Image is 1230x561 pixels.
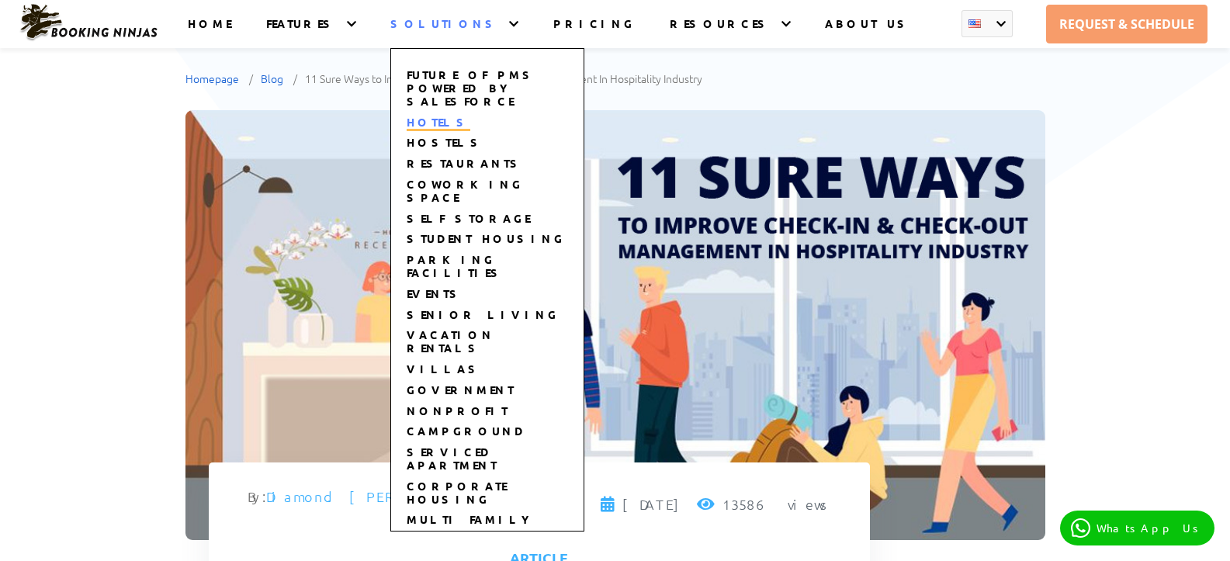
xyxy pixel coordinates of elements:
[185,71,258,87] a: Homepage
[305,71,702,86] span: 11 Sure Ways to Improve Check-In & Check-Out Management In Hospitality Industry
[1046,5,1207,43] a: REQUEST & SCHEDULE
[266,16,337,48] a: FEATURES
[697,493,831,524] span: 13586 views
[407,231,565,248] a: STUDENT HOUSING
[19,3,158,42] img: Booking Ninjas Logo
[407,383,514,399] a: GOVERNMENT
[601,493,684,524] span: [DATE]
[407,115,470,131] a: HOTELS
[185,110,1045,540] img: 11 Sure Ways to Improve Check-In & Check-Out Management In Hospitality Industry thumbnail picture
[407,135,484,151] a: HOSTELS
[407,327,494,357] a: VACATION RENTALS
[407,156,524,172] a: RESTAURANTS
[407,479,507,508] a: CORPORATE HOUSING
[407,424,525,440] a: CAMPGROUND
[825,16,911,48] a: ABOUT US
[407,362,482,378] a: VILLAS
[407,68,536,110] a: Future of PMS Powered by Salesforce
[407,252,504,282] a: PARKING FACILITIES
[670,16,771,48] a: RESOURCES
[553,16,635,48] a: PRICING
[390,16,499,48] a: SOLUTIONS
[407,307,559,324] a: SENIOR LIVING
[261,71,303,87] a: Blog
[1060,511,1214,545] a: WhatsApp Us
[188,16,231,48] a: HOME
[407,177,523,206] a: COWORKING SPACE
[407,512,536,528] a: MULTI FAMILY
[407,286,463,303] a: EVENTS
[1097,521,1204,535] p: WhatsApp Us
[266,487,488,505] a: Diamond. [PERSON_NAME]
[407,445,497,474] a: SERVICED APARTMENT
[407,211,530,227] a: SELF STORAGE
[248,486,488,524] div: By:
[407,403,508,420] a: NONPROFIT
